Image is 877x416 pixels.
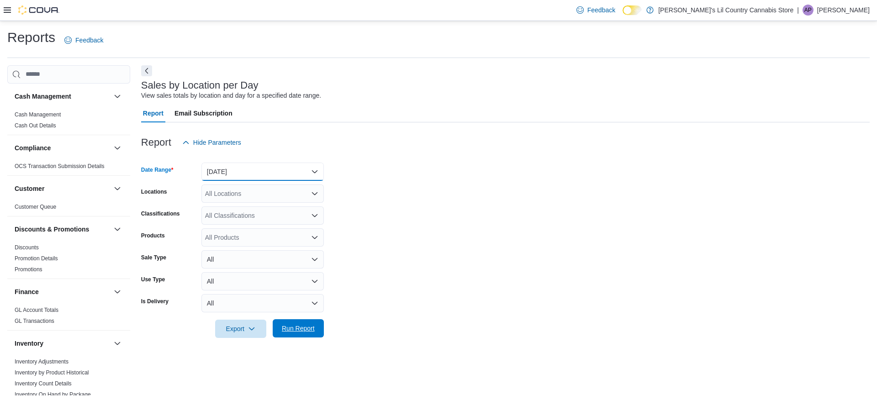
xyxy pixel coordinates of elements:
div: Finance [7,305,130,330]
label: Sale Type [141,254,166,261]
p: | [797,5,799,16]
div: Cash Management [7,109,130,135]
h3: Customer [15,184,44,193]
button: Open list of options [311,234,318,241]
button: All [201,294,324,312]
p: [PERSON_NAME]'s Lil Country Cannabis Store [658,5,793,16]
span: GL Account Totals [15,306,58,314]
button: Inventory [15,339,110,348]
button: Cash Management [112,91,123,102]
button: Finance [112,286,123,297]
label: Is Delivery [141,298,169,305]
span: GL Transactions [15,317,54,325]
a: Feedback [61,31,107,49]
span: Feedback [75,36,103,45]
span: Dark Mode [623,15,623,16]
button: Run Report [273,319,324,337]
button: Customer [112,183,123,194]
a: Inventory by Product Historical [15,369,89,376]
span: Export [221,320,261,338]
div: Customer [7,201,130,216]
button: Export [215,320,266,338]
a: Promotions [15,266,42,273]
a: Inventory Count Details [15,380,72,387]
button: Cash Management [15,92,110,101]
label: Classifications [141,210,180,217]
button: Compliance [15,143,110,153]
h3: Cash Management [15,92,71,101]
h1: Reports [7,28,55,47]
label: Locations [141,188,167,195]
button: [DATE] [201,163,324,181]
label: Products [141,232,165,239]
span: Hide Parameters [193,138,241,147]
h3: Inventory [15,339,43,348]
span: Run Report [282,324,315,333]
button: Open list of options [311,212,318,219]
button: All [201,272,324,290]
a: Feedback [573,1,619,19]
button: Customer [15,184,110,193]
h3: Finance [15,287,39,296]
div: Compliance [7,161,130,175]
button: Finance [15,287,110,296]
a: Customer Queue [15,204,56,210]
label: Use Type [141,276,165,283]
a: GL Account Totals [15,307,58,313]
h3: Discounts & Promotions [15,225,89,234]
span: Email Subscription [174,104,232,122]
img: Cova [18,5,59,15]
button: Hide Parameters [179,133,245,152]
button: Open list of options [311,190,318,197]
button: Discounts & Promotions [15,225,110,234]
span: AP [804,5,812,16]
a: Inventory Adjustments [15,358,69,365]
h3: Sales by Location per Day [141,80,259,91]
input: Dark Mode [623,5,642,15]
button: Inventory [112,338,123,349]
a: OCS Transaction Submission Details [15,163,105,169]
label: Date Range [141,166,174,174]
h3: Report [141,137,171,148]
a: Cash Out Details [15,122,56,129]
button: All [201,250,324,269]
span: OCS Transaction Submission Details [15,163,105,170]
button: Compliance [112,142,123,153]
a: Discounts [15,244,39,251]
span: Feedback [587,5,615,15]
a: GL Transactions [15,318,54,324]
button: Next [141,65,152,76]
button: Discounts & Promotions [112,224,123,235]
a: Promotion Details [15,255,58,262]
div: Discounts & Promotions [7,242,130,279]
div: View sales totals by location and day for a specified date range. [141,91,321,100]
a: Cash Management [15,111,61,118]
h3: Compliance [15,143,51,153]
span: Customer Queue [15,203,56,211]
div: Alexis Peters [803,5,814,16]
a: Inventory On Hand by Package [15,391,91,398]
p: [PERSON_NAME] [817,5,870,16]
span: Report [143,104,164,122]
